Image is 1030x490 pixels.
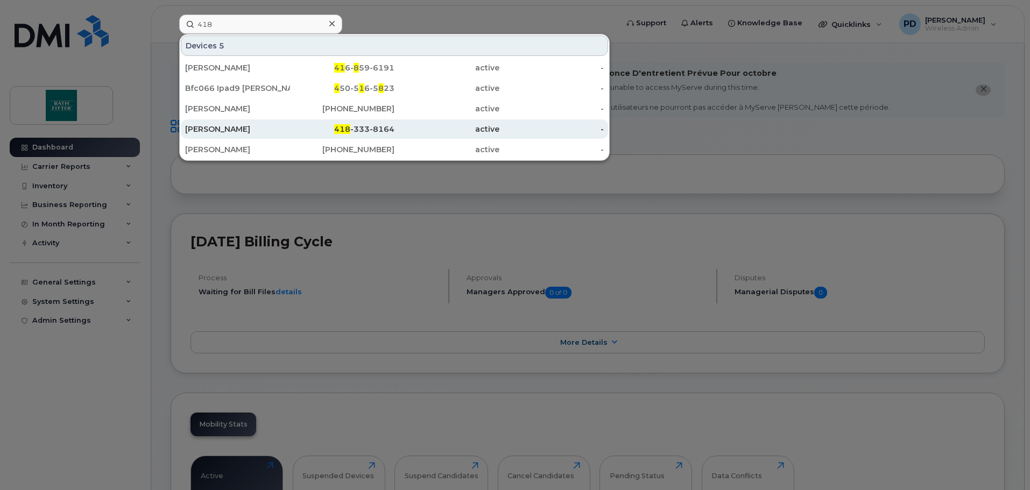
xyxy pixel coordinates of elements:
span: 41 [334,63,345,73]
span: 8 [378,83,384,93]
div: [PERSON_NAME] [185,144,290,155]
div: - [499,144,604,155]
div: [PHONE_NUMBER] [290,144,395,155]
div: - [499,62,604,73]
div: active [394,124,499,134]
div: 50-5 6-5 23 [290,83,395,94]
div: Bfc066 Ipad9 [PERSON_NAME] [185,83,290,94]
div: active [394,144,499,155]
div: active [394,103,499,114]
div: [PERSON_NAME] [185,103,290,114]
div: -333-8164 [290,124,395,134]
div: - [499,124,604,134]
div: active [394,83,499,94]
a: [PERSON_NAME]418-333-8164active- [181,119,608,139]
div: [PHONE_NUMBER] [290,103,395,114]
a: [PERSON_NAME][PHONE_NUMBER]active- [181,140,608,159]
span: 5 [219,40,224,51]
a: Bfc066 Ipad9 [PERSON_NAME]450-516-5823active- [181,79,608,98]
span: 8 [354,63,359,73]
span: 418 [334,124,350,134]
div: 6- 59-6191 [290,62,395,73]
div: active [394,62,499,73]
div: [PERSON_NAME] [185,62,290,73]
div: - [499,83,604,94]
span: 4 [334,83,340,93]
div: Devices [181,35,608,56]
div: - [499,103,604,114]
a: [PERSON_NAME]416-859-6191active- [181,58,608,77]
a: [PERSON_NAME][PHONE_NUMBER]active- [181,99,608,118]
div: [PERSON_NAME] [185,124,290,134]
span: 1 [359,83,364,93]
